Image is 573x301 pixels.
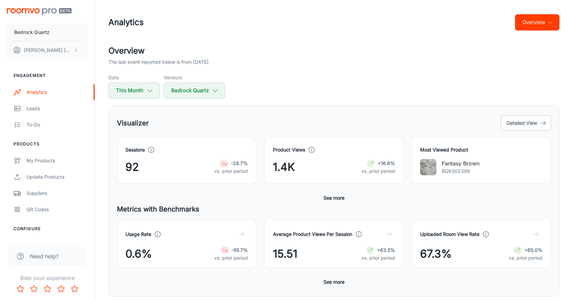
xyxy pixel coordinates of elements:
button: Overview [515,14,559,31]
h2: Overview [108,45,559,57]
span: 67.3% [420,246,452,262]
p: Bedrock Quartz [14,28,50,36]
h4: Usage Rate [125,230,151,238]
strong: -28.7% [231,160,248,166]
p: vs. prior period [214,254,248,262]
button: Rate 5 star [68,282,81,296]
span: 1.4K [273,159,295,175]
p: BQ6302399 [442,167,479,175]
p: Fantasy Brown [442,159,479,167]
strong: +63.5% [377,247,395,253]
div: Leads [26,105,88,112]
button: See more [321,192,347,204]
h5: Metrics with Benchmarks [117,204,551,214]
button: Bedrock Quartz [164,82,225,99]
h5: Visualizer [117,118,149,128]
p: vs. prior period [509,254,542,262]
p: vs. prior period [361,167,395,175]
strong: +16.6% [378,160,395,166]
button: See more [321,276,347,288]
button: Detailed View [501,115,551,131]
img: Fantasy Brown [420,159,436,175]
button: Bedrock Quartz [7,23,88,41]
p: [PERSON_NAME] [PERSON_NAME] [24,46,72,54]
div: Update Products [26,173,88,181]
div: Analytics [26,88,88,96]
span: 0.6% [125,246,152,262]
div: My Products [26,157,88,164]
button: Rate 1 star [14,282,27,296]
p: vs. prior period [214,167,248,175]
h4: Product Views [273,146,305,154]
p: Rate your experience [5,274,89,282]
button: [PERSON_NAME] [PERSON_NAME] [7,41,88,59]
div: QR Codes [26,206,88,213]
div: To-do [26,121,88,128]
h5: Vendors [164,74,225,81]
h4: Average Product Views Per Session [273,230,352,238]
span: 92 [125,159,139,175]
button: Rate 2 star [27,282,41,296]
strong: +65.0% [525,247,542,253]
strong: -55.7% [232,247,248,253]
p: The last event reported below is from [DATE] [108,58,209,66]
span: Need help? [30,252,59,260]
p: vs. prior period [361,254,395,262]
button: Rate 4 star [54,282,68,296]
h4: Sessions [125,146,145,154]
h4: Uploaded Room View Rate [420,230,479,238]
div: Suppliers [26,189,88,197]
span: 15.51 [273,246,297,262]
h4: Most Viewed Product [420,146,542,154]
h1: Analytics [108,16,144,28]
img: Roomvo PRO Beta [7,8,72,15]
h5: Date [108,74,160,81]
button: Rate 3 star [41,282,54,296]
button: This Month [108,82,160,99]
